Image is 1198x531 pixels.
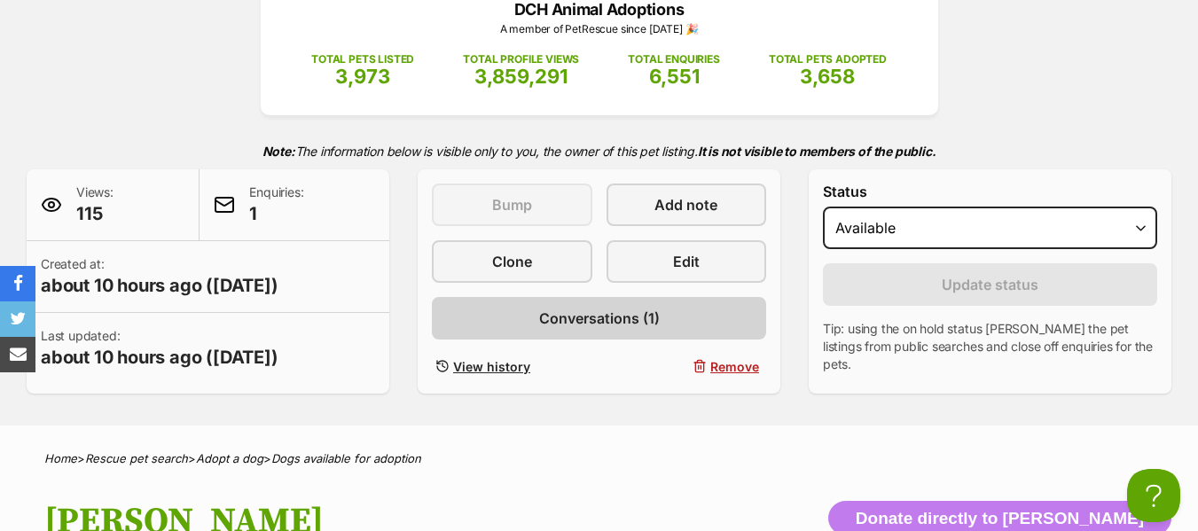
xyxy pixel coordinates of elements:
strong: It is not visible to members of the public. [698,144,936,159]
span: 3,973 [335,65,390,88]
span: 6,551 [649,65,700,88]
span: 3,658 [800,65,855,88]
a: View history [432,354,592,379]
span: 3,859,291 [474,65,568,88]
a: Adopt a dog [196,451,263,465]
p: TOTAL PETS ADOPTED [769,51,887,67]
p: Created at: [41,255,278,298]
p: TOTAL PROFILE VIEWS [463,51,579,67]
p: TOTAL ENQUIRIES [628,51,719,67]
span: about 10 hours ago ([DATE]) [41,345,278,370]
a: Dogs available for adoption [271,451,421,465]
label: Status [823,184,1157,199]
span: Add note [654,194,717,215]
a: Add note [607,184,767,226]
button: Remove [607,354,767,379]
a: Edit [607,240,767,283]
p: The information below is visible only to you, the owner of this pet listing. [27,133,1171,169]
a: Conversations (1) [432,297,766,340]
p: A member of PetRescue since [DATE] 🎉 [287,21,912,37]
span: View history [453,357,530,376]
span: Remove [710,357,759,376]
p: Tip: using the on hold status [PERSON_NAME] the pet listings from public searches and close off e... [823,320,1157,373]
button: Update status [823,263,1157,306]
span: Edit [673,251,700,272]
span: 1 [249,201,303,226]
button: Bump [432,184,592,226]
span: Bump [492,194,532,215]
p: Views: [76,184,114,226]
p: Enquiries: [249,184,303,226]
strong: Note: [262,144,295,159]
span: about 10 hours ago ([DATE]) [41,273,278,298]
a: Clone [432,240,592,283]
span: Conversations (1) [539,308,660,329]
p: Last updated: [41,327,278,370]
a: Rescue pet search [85,451,188,465]
span: 115 [76,201,114,226]
a: Home [44,451,77,465]
p: TOTAL PETS LISTED [311,51,414,67]
span: Clone [492,251,532,272]
span: Update status [942,274,1038,295]
iframe: Help Scout Beacon - Open [1127,469,1180,522]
